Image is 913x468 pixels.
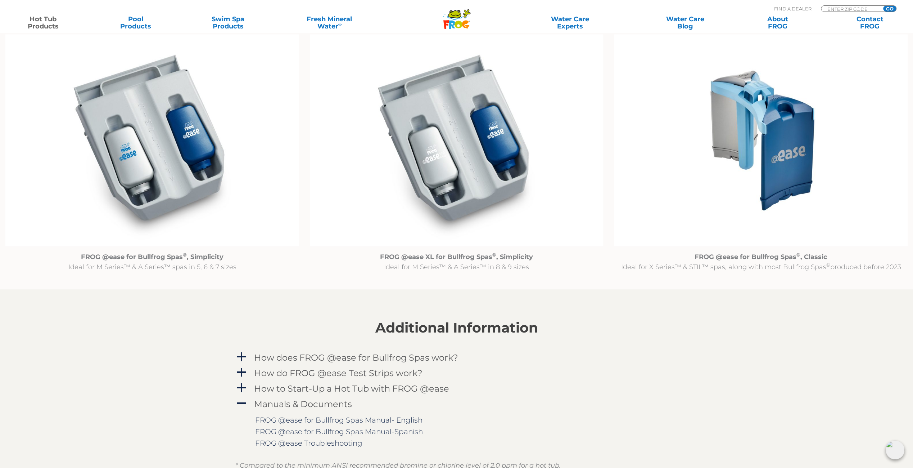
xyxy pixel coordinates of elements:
h4: How to Start-Up a Hot Tub with FROG @ease [254,384,449,393]
input: GO [883,6,896,12]
strong: FROG @ease for Bullfrog Spas , Classic [695,253,827,261]
sup: ∞ [338,21,342,27]
sup: ® [492,252,496,258]
h2: Additional Information [235,320,678,336]
a: ContactFROG [834,15,906,30]
sup: ® [183,252,187,258]
a: a How do FROG @ease Test Strips work? [235,366,678,380]
a: PoolProducts [100,15,172,30]
h4: Manuals & Documents [254,399,352,409]
span: a [236,352,247,362]
a: Water CareBlog [649,15,721,30]
h4: How do FROG @ease Test Strips work? [254,368,422,378]
a: A Manuals & Documents [235,397,678,411]
p: Ideal for X Series™ & STIL™ spas, along with most Bullfrog Spas produced before 2023 [614,252,908,272]
input: Zip Code Form [827,6,875,12]
img: @ease_Bullfrog_FROG @ease R180 for Bullfrog Spas with Filter [5,34,299,246]
img: openIcon [886,441,904,459]
sup: ® [826,262,830,268]
p: Find A Dealer [774,5,812,12]
a: Hot TubProducts [7,15,79,30]
a: Swim SpaProducts [192,15,264,30]
a: FROG @ease Troubleshooting [255,439,362,447]
a: a How to Start-Up a Hot Tub with FROG @ease [235,382,678,395]
p: Ideal for M Series™ & A Series™ spas in 5, 6 & 7 sizes [5,252,299,272]
span: A [236,398,247,409]
img: @ease_Bullfrog_FROG @easeXL for Bullfrog Spas with Filter [310,34,604,246]
strong: FROG @ease XL for Bullfrog Spas , Simplicity [380,253,533,261]
a: FROG @ease for Bullfrog Spas Manual-Spanish [255,427,423,436]
a: a How does FROG @ease for Bullfrog Spas work? [235,351,678,364]
strong: FROG @ease for Bullfrog Spas , Simplicity [81,253,223,261]
a: Fresh MineralWater∞ [284,15,374,30]
a: FROG @ease for Bullfrog Spas Manual- English [255,416,422,424]
span: a [236,383,247,393]
span: a [236,367,247,378]
a: Water CareExperts [512,15,629,30]
a: AboutFROG [741,15,813,30]
h4: How does FROG @ease for Bullfrog Spas work? [254,353,458,362]
img: Untitled design (94) [614,34,908,246]
p: Ideal for M Series™ & A Series™ in 8 & 9 sizes [310,252,604,272]
sup: ® [796,252,800,258]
